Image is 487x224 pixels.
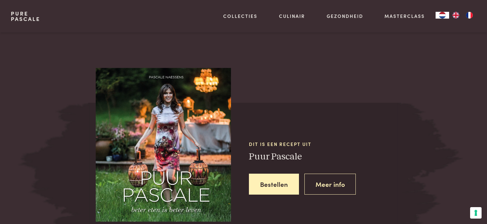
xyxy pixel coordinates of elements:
button: Uw voorkeuren voor toestemming voor trackingtechnologieën [470,207,482,219]
aside: Language selected: Nederlands [436,12,476,19]
a: Culinair [279,13,305,20]
span: Dit is een recept uit [249,141,399,148]
a: Masterclass [385,13,425,20]
div: Language [436,12,449,19]
a: PurePascale [11,11,40,22]
a: NL [436,12,449,19]
a: FR [463,12,476,19]
ul: Language list [449,12,476,19]
a: Bestellen [249,174,299,195]
a: Meer info [304,174,356,195]
a: Collecties [223,13,257,20]
a: Gezondheid [327,13,363,20]
a: EN [449,12,463,19]
h3: Puur Pascale [249,151,399,163]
